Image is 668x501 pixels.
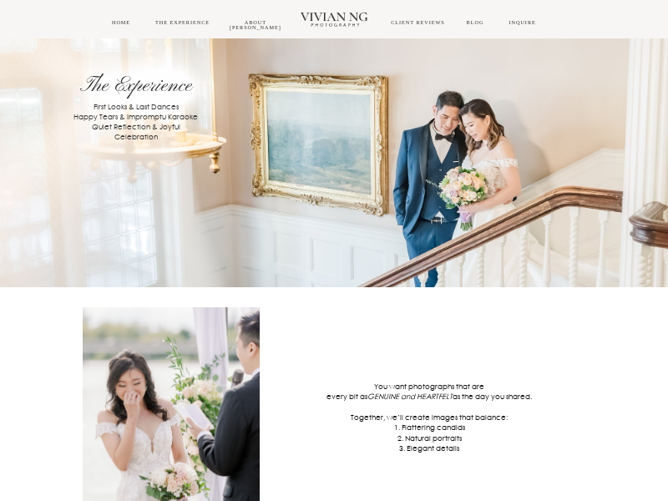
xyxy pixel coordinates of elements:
span: Together, we’ll create images that balance: [351,412,508,423]
a: Blog [467,19,484,25]
span: 2. Natural portraits [397,433,462,443]
a: CLIENT REVIEWS [391,19,445,25]
span: First Looks & Last Dances [94,101,179,112]
p: You want photographs that are [286,382,573,392]
span: Quiet Reflection & Joyful Celebration [92,121,180,142]
a: INQUIRE [509,19,536,25]
span: The Experience [80,73,192,99]
p: every bit as as the day you shared. [286,392,573,402]
a: About [PERSON_NAME] [230,19,281,30]
a: HOME [112,19,130,25]
span: 1. Flattering candids [394,422,465,433]
span: Happy Tears & Impromptu Karaoke [73,111,198,122]
a: THE EXPERIENCE [155,19,210,25]
span: 3. Elegant details [399,443,459,453]
em: GENUINE and HEARTFELT [367,391,453,402]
